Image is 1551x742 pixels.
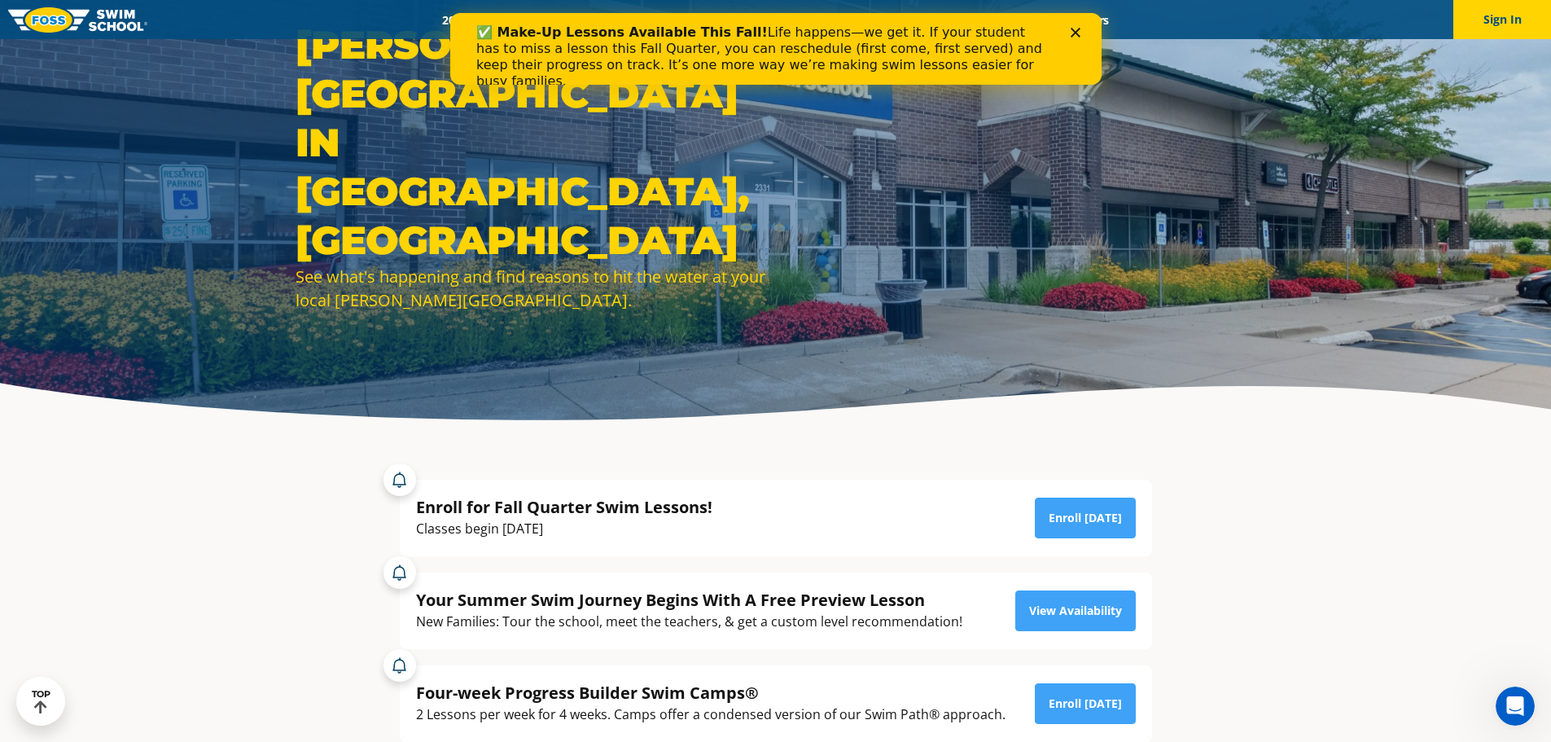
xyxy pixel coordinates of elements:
[1055,12,1123,28] a: Careers
[741,12,832,28] a: About FOSS
[32,689,50,714] div: TOP
[26,11,599,77] div: Life happens—we get it. If your student has to miss a lesson this Fall Quarter, you can reschedul...
[416,496,712,518] div: Enroll for Fall Quarter Swim Lessons!
[296,265,768,312] div: See what's happening and find reasons to hit the water at your local [PERSON_NAME][GEOGRAPHIC_DATA].
[26,11,318,27] b: ✅ Make-Up Lessons Available This Fall!
[1004,12,1055,28] a: Blog
[1035,683,1136,724] a: Enroll [DATE]
[416,611,962,633] div: New Families: Tour the school, meet the teachers, & get a custom level recommendation!
[8,7,147,33] img: FOSS Swim School Logo
[598,12,741,28] a: Swim Path® Program
[620,15,637,24] div: Close
[832,12,1005,28] a: Swim Like [PERSON_NAME]
[416,704,1006,726] div: 2 Lessons per week for 4 weeks. Camps offer a condensed version of our Swim Path® approach.
[416,589,962,611] div: Your Summer Swim Journey Begins With A Free Preview Lesson
[1015,591,1136,631] a: View Availability
[530,12,598,28] a: Schools
[416,518,712,540] div: Classes begin [DATE]
[1035,498,1136,538] a: Enroll [DATE]
[296,20,768,265] h1: [PERSON_NAME][GEOGRAPHIC_DATA] in [GEOGRAPHIC_DATA], [GEOGRAPHIC_DATA]
[416,682,1006,704] div: Four-week Progress Builder Swim Camps®
[428,12,530,28] a: 2025 Calendar
[1496,687,1535,726] iframe: Intercom live chat
[450,13,1102,85] iframe: Intercom live chat banner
